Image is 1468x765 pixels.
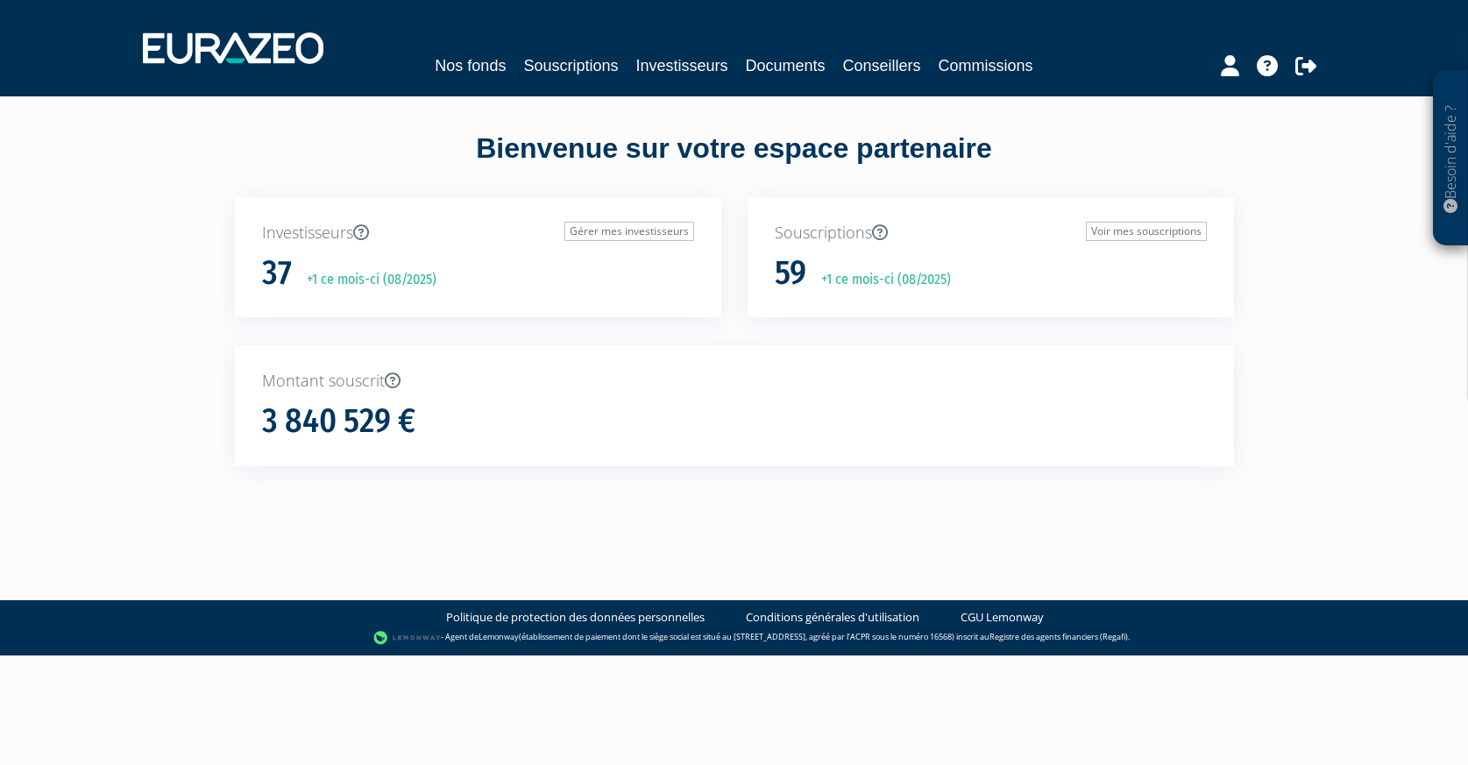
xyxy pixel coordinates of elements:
a: Souscriptions [523,53,618,78]
h1: 37 [262,255,292,292]
h1: 59 [775,255,806,292]
img: 1732889491-logotype_eurazeo_blanc_rvb.png [143,32,323,64]
a: Commissions [939,53,1033,78]
a: Registre des agents financiers (Regafi) [989,631,1128,642]
p: Investisseurs [262,222,694,244]
a: Lemonway [479,631,519,642]
p: +1 ce mois-ci (08/2025) [809,270,951,290]
a: CGU Lemonway [961,609,1044,626]
a: Politique de protection des données personnelles [446,609,705,626]
a: Conditions générales d'utilisation [746,609,919,626]
div: - Agent de (établissement de paiement dont le siège social est situé au [STREET_ADDRESS], agréé p... [18,629,1450,647]
a: Documents [746,53,826,78]
a: Investisseurs [635,53,727,78]
p: Besoin d'aide ? [1441,80,1461,237]
p: Souscriptions [775,222,1207,244]
p: +1 ce mois-ci (08/2025) [294,270,436,290]
a: Voir mes souscriptions [1086,222,1207,241]
a: Gérer mes investisseurs [564,222,694,241]
a: Conseillers [843,53,921,78]
div: Bienvenue sur votre espace partenaire [222,129,1247,197]
p: Montant souscrit [262,370,1207,393]
h1: 3 840 529 € [262,403,415,440]
img: logo-lemonway.png [373,629,441,647]
a: Nos fonds [435,53,506,78]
